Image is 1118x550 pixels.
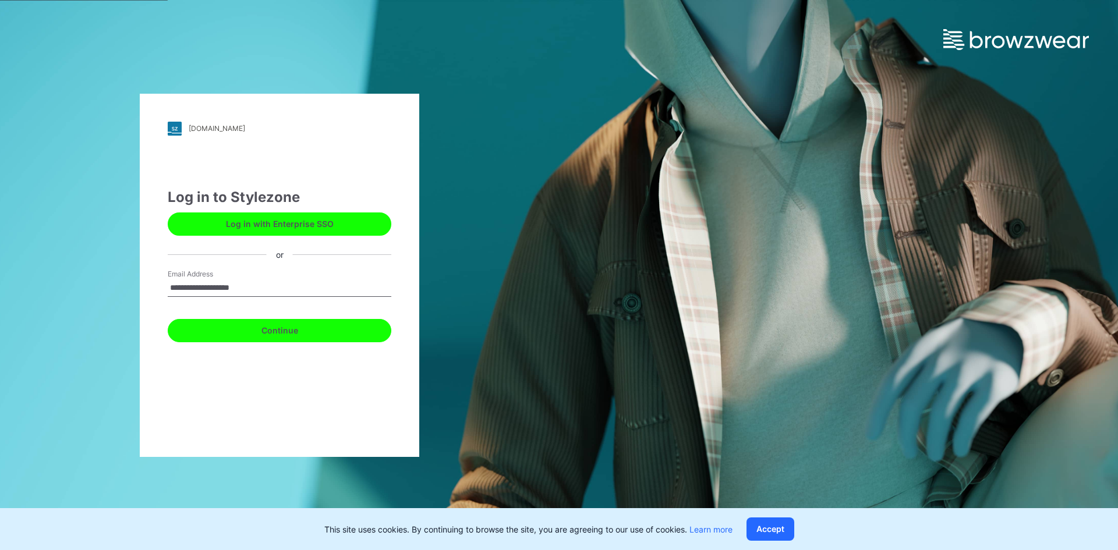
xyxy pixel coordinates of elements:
[689,524,733,534] a: Learn more
[168,269,249,279] label: Email Address
[168,319,391,342] button: Continue
[168,212,391,236] button: Log in with Enterprise SSO
[943,29,1089,50] img: browzwear-logo.e42bd6dac1945053ebaf764b6aa21510.svg
[168,187,391,208] div: Log in to Stylezone
[324,523,733,535] p: This site uses cookies. By continuing to browse the site, you are agreeing to our use of cookies.
[189,124,245,133] div: [DOMAIN_NAME]
[168,122,182,136] img: stylezone-logo.562084cfcfab977791bfbf7441f1a819.svg
[168,122,391,136] a: [DOMAIN_NAME]
[746,517,794,541] button: Accept
[267,249,293,261] div: or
